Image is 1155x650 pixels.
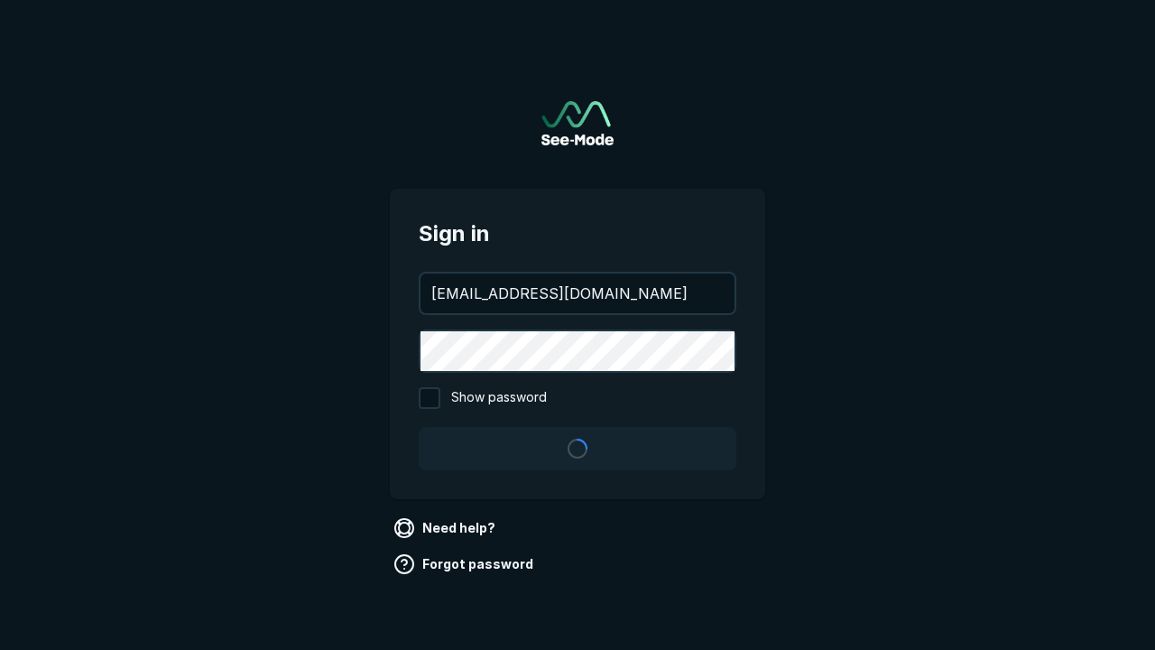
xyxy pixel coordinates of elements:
a: Forgot password [390,550,541,579]
span: Sign in [419,218,736,250]
a: Need help? [390,514,503,543]
input: your@email.com [420,274,735,313]
img: See-Mode Logo [541,101,614,145]
span: Show password [451,387,547,409]
a: Go to sign in [541,101,614,145]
